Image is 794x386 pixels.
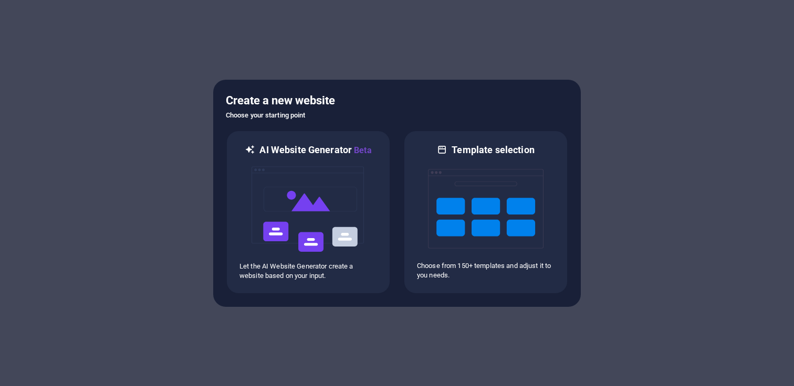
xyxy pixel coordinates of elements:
span: Beta [352,145,372,155]
p: Choose from 150+ templates and adjust it to you needs. [417,261,555,280]
p: Let the AI Website Generator create a website based on your input. [239,262,377,281]
h6: AI Website Generator [259,144,371,157]
h5: Create a new website [226,92,568,109]
div: Template selectionChoose from 150+ templates and adjust it to you needs. [403,130,568,294]
h6: Choose your starting point [226,109,568,122]
h6: Template selection [452,144,534,156]
div: AI Website GeneratorBetaaiLet the AI Website Generator create a website based on your input. [226,130,391,294]
img: ai [250,157,366,262]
